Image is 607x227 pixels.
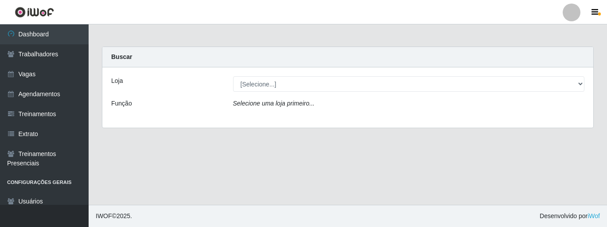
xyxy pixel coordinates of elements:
[96,211,132,221] span: © 2025 .
[111,76,123,86] label: Loja
[111,53,132,60] strong: Buscar
[588,212,600,219] a: iWof
[111,99,132,108] label: Função
[540,211,600,221] span: Desenvolvido por
[96,212,112,219] span: IWOF
[233,100,315,107] i: Selecione uma loja primeiro...
[15,7,54,18] img: CoreUI Logo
